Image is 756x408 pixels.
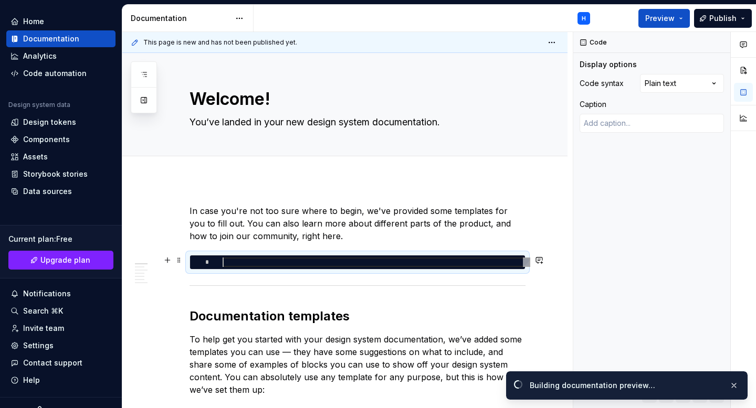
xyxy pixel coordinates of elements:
div: Design tokens [23,117,76,127]
button: Help [6,372,115,389]
div: Design system data [8,101,70,109]
a: Design tokens [6,114,115,131]
a: Invite team [6,320,115,337]
a: Components [6,131,115,148]
button: Search ⌘K [6,303,115,319]
div: Analytics [23,51,57,61]
div: Caption [580,99,606,110]
span: Upgrade plan [40,255,90,265]
div: Data sources [23,186,72,197]
div: Search ⌘K [23,306,63,316]
button: Preview [638,9,690,28]
div: Contact support [23,358,82,368]
textarea: Welcome! [187,87,523,112]
button: Notifications [6,285,115,302]
div: Help [23,375,40,385]
div: Current plan : Free [8,234,113,244]
p: In case you're not too sure where to begin, we've provided some templates for you to fill out. Yo... [190,205,526,242]
div: H [582,14,586,23]
a: Assets [6,148,115,165]
div: Documentation [23,34,79,44]
a: Code automation [6,65,115,82]
div: Documentation [131,13,230,24]
div: Components [23,134,70,145]
button: Contact support [6,355,115,371]
a: Documentation [6,30,115,47]
div: Code syntax [580,78,624,89]
p: To help get you started with your design system documentation, we’ve added some templates you can... [190,333,526,396]
a: Upgrade plan [8,251,113,270]
button: Publish [694,9,752,28]
div: Code automation [23,68,87,79]
span: This page is new and has not been published yet. [143,38,297,47]
a: Data sources [6,183,115,200]
div: Building documentation preview… [530,380,721,391]
textarea: You’ve landed in your new design system documentation. [187,114,523,131]
span: Publish [709,13,737,24]
div: Notifications [23,288,71,299]
span: Preview [645,13,675,24]
a: Storybook stories [6,166,115,182]
div: Display options [580,59,637,70]
a: Analytics [6,48,115,65]
a: Settings [6,337,115,354]
a: Home [6,13,115,30]
div: Home [23,16,44,27]
div: Invite team [23,323,64,334]
div: Storybook stories [23,169,88,179]
div: Settings [23,340,54,351]
h2: Documentation templates [190,308,526,325]
div: Assets [23,152,48,162]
